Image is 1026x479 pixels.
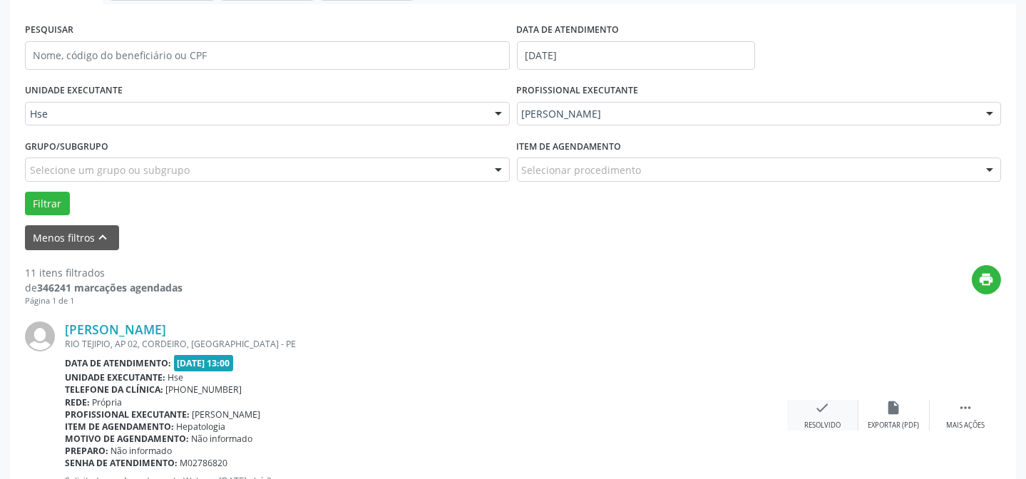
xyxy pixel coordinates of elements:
b: Item de agendamento: [65,421,174,433]
div: Mais ações [946,421,985,431]
i:  [958,400,973,416]
span: [DATE] 13:00 [174,355,234,371]
span: Não informado [192,433,253,445]
i: check [815,400,831,416]
button: Filtrar [25,192,70,216]
span: [PHONE_NUMBER] [166,383,242,396]
span: Não informado [111,445,173,457]
label: DATA DE ATENDIMENTO [517,19,620,41]
strong: 346241 marcações agendadas [37,281,183,294]
label: Grupo/Subgrupo [25,135,108,158]
span: Própria [93,396,123,408]
button: Menos filtroskeyboard_arrow_up [25,225,119,250]
label: UNIDADE EXECUTANTE [25,80,123,102]
span: [PERSON_NAME] [193,408,261,421]
b: Motivo de agendamento: [65,433,189,445]
input: Selecione um intervalo [517,41,756,70]
b: Profissional executante: [65,408,190,421]
div: Resolvido [804,421,841,431]
label: Item de agendamento [517,135,622,158]
b: Rede: [65,396,90,408]
div: de [25,280,183,295]
div: RIO TEJIPIO, AP 02, CORDEIRO, [GEOGRAPHIC_DATA] - PE [65,338,787,350]
i: insert_drive_file [886,400,902,416]
i: keyboard_arrow_up [96,230,111,245]
span: [PERSON_NAME] [522,107,973,121]
div: Exportar (PDF) [868,421,920,431]
span: Selecionar procedimento [522,163,642,177]
div: 11 itens filtrados [25,265,183,280]
b: Data de atendimento: [65,357,171,369]
input: Nome, código do beneficiário ou CPF [25,41,510,70]
label: PESQUISAR [25,19,73,41]
i: print [979,272,995,287]
b: Senha de atendimento: [65,457,178,469]
div: Página 1 de 1 [25,295,183,307]
span: Hse [30,107,481,121]
b: Unidade executante: [65,371,165,383]
label: PROFISSIONAL EXECUTANTE [517,80,639,102]
span: M02786820 [180,457,228,469]
b: Preparo: [65,445,108,457]
img: img [25,321,55,351]
span: Selecione um grupo ou subgrupo [30,163,190,177]
b: Telefone da clínica: [65,383,163,396]
span: Hepatologia [177,421,226,433]
button: print [972,265,1001,294]
a: [PERSON_NAME] [65,321,166,337]
span: Hse [168,371,184,383]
